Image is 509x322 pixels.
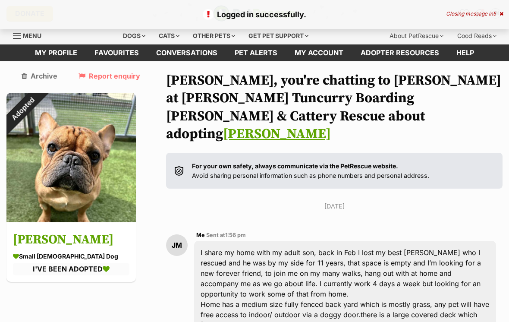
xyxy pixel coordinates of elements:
[6,224,136,281] a: [PERSON_NAME] small [DEMOGRAPHIC_DATA] Dog I'VE BEEN ADOPTED
[242,27,314,44] div: Get pet support
[451,27,503,44] div: Good Reads
[13,27,47,43] a: Menu
[166,234,188,256] div: JM
[225,232,246,238] span: 1:56 pm
[223,126,331,143] a: [PERSON_NAME]
[448,44,483,61] a: Help
[166,72,503,144] h1: [PERSON_NAME], you're chatting to [PERSON_NAME] at [PERSON_NAME] Tuncurry Boarding [PERSON_NAME] ...
[148,44,226,61] a: conversations
[26,44,86,61] a: My profile
[187,27,241,44] div: Other pets
[166,202,503,211] p: [DATE]
[13,230,129,249] h3: [PERSON_NAME]
[226,44,286,61] a: Pet alerts
[117,27,151,44] div: Dogs
[6,93,136,222] img: Phoebe
[153,27,185,44] div: Cats
[192,161,429,180] p: Avoid sharing personal information such as phone numbers and personal address.
[13,263,129,275] div: I'VE BEEN ADOPTED
[352,44,448,61] a: Adopter resources
[13,252,129,261] div: small [DEMOGRAPHIC_DATA] Dog
[23,32,41,39] span: Menu
[192,162,398,170] strong: For your own safety, always communicate via the PetRescue website.
[6,215,136,224] a: Adopted
[196,232,205,238] span: Me
[383,27,449,44] div: About PetRescue
[86,44,148,61] a: Favourites
[22,72,57,80] a: Archive
[206,232,246,238] span: Sent at
[286,44,352,61] a: My account
[79,72,140,80] a: Report enquiry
